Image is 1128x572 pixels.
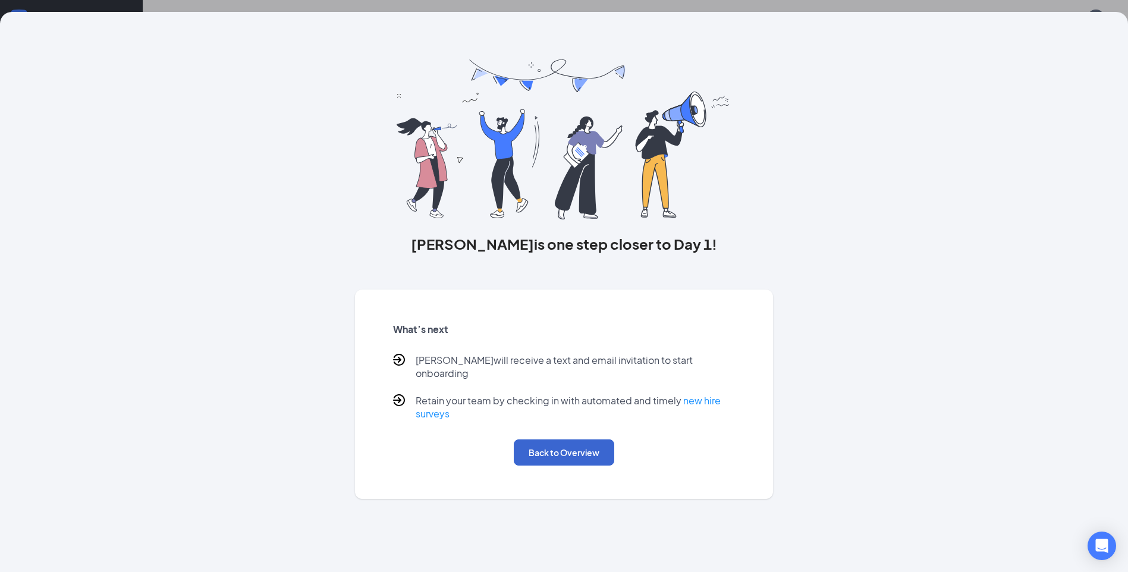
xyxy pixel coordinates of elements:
img: you are all set [397,59,731,219]
button: Back to Overview [514,439,614,466]
a: new hire surveys [416,394,721,420]
h3: [PERSON_NAME] is one step closer to Day 1! [355,234,774,254]
p: Retain your team by checking in with automated and timely [416,394,736,420]
p: [PERSON_NAME] will receive a text and email invitation to start onboarding [416,354,736,380]
h5: What’s next [393,323,736,336]
div: Open Intercom Messenger [1088,532,1116,560]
